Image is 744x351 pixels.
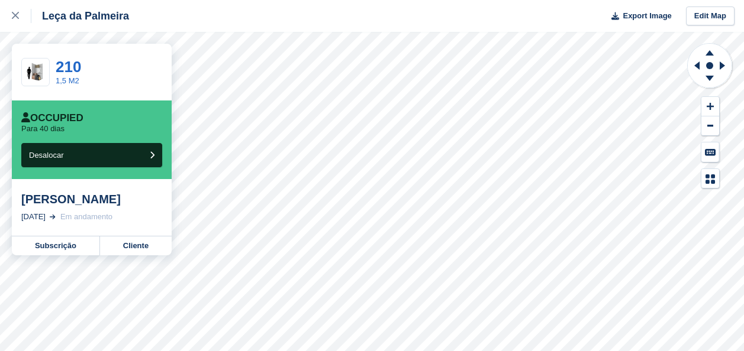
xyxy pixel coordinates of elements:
[22,62,49,83] img: 15-sqft-unit.jpg
[29,151,64,160] span: Desalocar
[50,214,56,219] img: arrow-right-light-icn-cde0832a797a2874e46488d9cf13f60e5c3a73dbe684e267c42b8395dfbc2abf.svg
[21,211,46,223] div: [DATE]
[21,143,162,167] button: Desalocar
[31,9,129,23] div: Leça da Palmeira
[60,211,112,223] div: Em andamento
[686,6,735,26] a: Edit Map
[56,58,81,76] a: 210
[100,236,172,255] a: Cliente
[21,124,65,134] p: Para 40 dias
[21,192,162,206] div: [PERSON_NAME]
[21,112,83,124] div: Occupied
[56,76,79,85] a: 1,5 M2
[604,6,672,26] button: Export Image
[701,116,719,136] button: Zoom Out
[12,236,100,255] a: Subscrição
[701,97,719,116] button: Zoom In
[701,142,719,162] button: Keyboard Shortcuts
[701,169,719,188] button: Map Legend
[623,10,671,22] span: Export Image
